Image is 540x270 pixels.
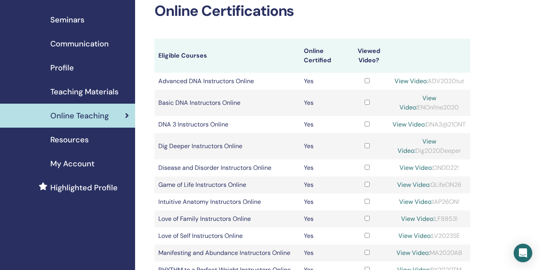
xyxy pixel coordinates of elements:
[154,39,300,73] th: Eligible Courses
[392,94,466,112] div: ENOnl!ne2020
[154,244,300,261] td: Manifesting and Abundance Instructors Online
[154,73,300,90] td: Advanced DNA Instructors Online
[300,116,346,133] td: Yes
[392,180,466,190] div: GLifeON26
[300,244,346,261] td: Yes
[392,163,466,173] div: ONDD22!
[392,231,466,241] div: LV2023SE
[300,39,346,73] th: Online Certified
[50,14,84,26] span: Seminars
[154,210,300,227] td: Love of Family Instructors Online
[399,198,432,206] a: View Video:
[392,214,466,224] div: LF8853!
[50,182,118,193] span: Highlighted Profile
[154,116,300,133] td: DNA 3 Instructors Online
[154,176,300,193] td: Game of Life Instructors Online
[392,137,466,156] div: Dig2020Deeper
[50,38,109,50] span: Communication
[392,197,466,207] div: IAP26ON!
[300,73,346,90] td: Yes
[154,227,300,244] td: Love of Self Instructors Online
[393,120,426,128] a: View Video:
[300,193,346,210] td: Yes
[154,159,300,176] td: Disease and Disorder Instructors Online
[346,39,388,73] th: Viewed Video?
[396,249,430,257] a: View Video:
[300,90,346,116] td: Yes
[300,133,346,159] td: Yes
[398,232,432,240] a: View Video:
[50,158,94,169] span: My Account
[392,248,466,258] div: MA2020AB
[398,137,436,155] a: View Video:
[401,215,434,223] a: View Video:
[154,2,470,20] h2: Online Certifications
[399,94,436,111] a: View Video:
[50,62,74,73] span: Profile
[394,77,428,85] a: View Video:
[300,227,346,244] td: Yes
[154,133,300,159] td: Dig Deeper Instructors Online
[50,86,118,97] span: Teaching Materials
[399,164,433,172] a: View Video:
[392,120,466,129] div: DNA3@21ONT
[154,90,300,116] td: Basic DNA Instructors Online
[300,210,346,227] td: Yes
[50,134,89,145] span: Resources
[154,193,300,210] td: Intuitive Anatomy Instructors Online
[300,176,346,193] td: Yes
[397,181,430,189] a: View Video:
[514,244,532,262] div: Open Intercom Messenger
[392,77,466,86] div: ADV2020tut
[50,110,109,121] span: Online Teaching
[300,159,346,176] td: Yes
